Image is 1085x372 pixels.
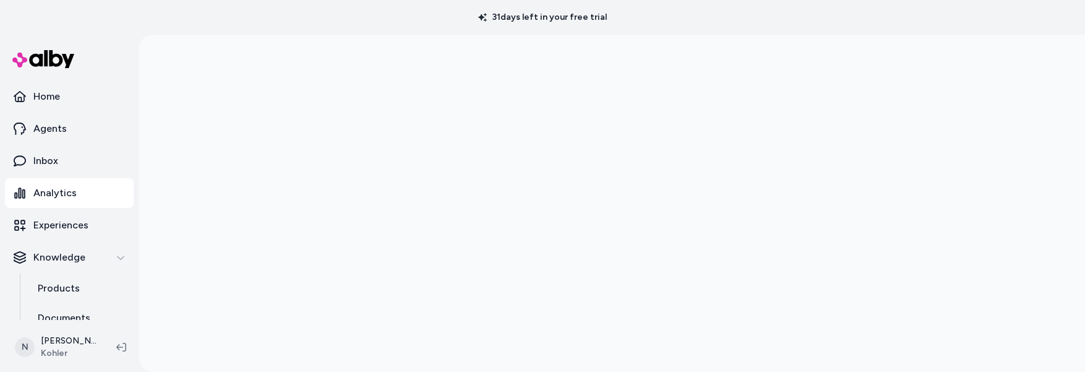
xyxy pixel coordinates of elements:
p: Knowledge [33,250,85,265]
button: Knowledge [5,243,134,272]
p: Agents [33,121,67,136]
button: N[PERSON_NAME]Kohler [7,327,106,367]
p: 31 days left in your free trial [471,11,614,24]
a: Home [5,82,134,111]
p: [PERSON_NAME] [41,335,96,347]
a: Experiences [5,210,134,240]
p: Home [33,89,60,104]
a: Documents [25,303,134,333]
span: N [15,337,35,357]
p: Inbox [33,154,58,168]
a: Agents [5,114,134,144]
p: Analytics [33,186,77,201]
p: Experiences [33,218,88,233]
a: Analytics [5,178,134,208]
a: Inbox [5,146,134,176]
a: Products [25,274,134,303]
p: Products [38,281,80,296]
span: Kohler [41,347,96,360]
img: alby Logo [12,50,74,68]
p: Documents [38,311,90,326]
